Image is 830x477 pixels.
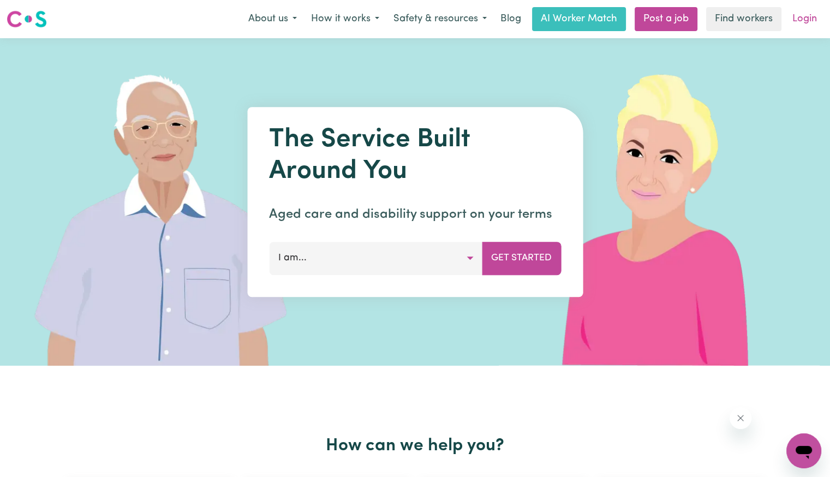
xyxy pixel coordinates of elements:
[532,7,626,31] a: AI Worker Match
[7,7,47,32] a: Careseekers logo
[786,433,821,468] iframe: Button to launch messaging window
[7,8,66,16] span: Need any help?
[241,8,304,31] button: About us
[706,7,781,31] a: Find workers
[386,8,494,31] button: Safety & resources
[635,7,697,31] a: Post a job
[730,407,751,429] iframe: Close message
[7,9,47,29] img: Careseekers logo
[269,124,561,187] h1: The Service Built Around You
[269,242,482,275] button: I am...
[269,205,561,224] p: Aged care and disability support on your terms
[482,242,561,275] button: Get Started
[304,8,386,31] button: How it works
[62,436,769,456] h2: How can we help you?
[786,7,823,31] a: Login
[494,7,528,31] a: Blog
